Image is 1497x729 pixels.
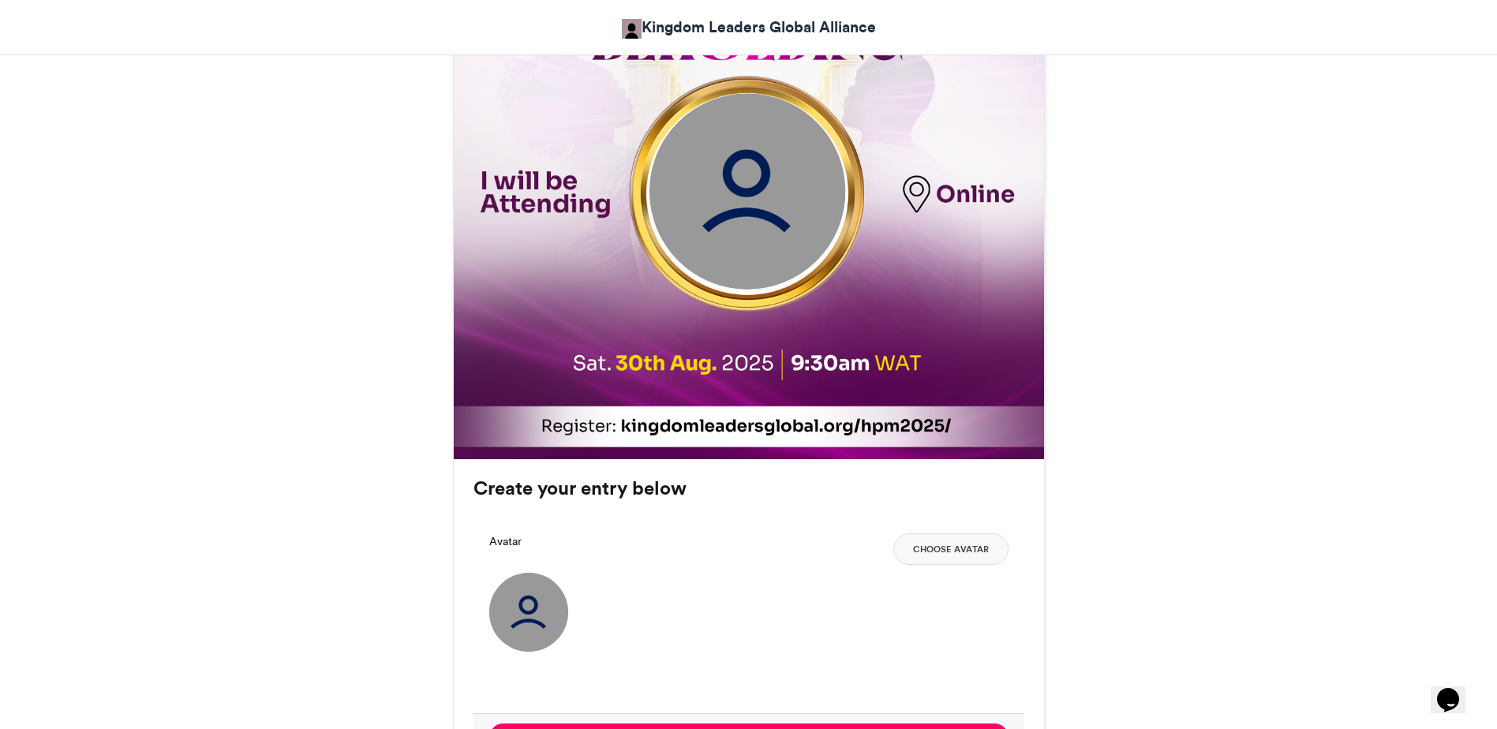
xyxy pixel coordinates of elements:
[1431,666,1481,713] iframe: chat widget
[622,19,642,39] img: Kingdom Leaders Global Alliance
[893,533,1009,565] button: Choose Avatar
[473,479,1024,498] h3: Create your entry below
[489,533,522,550] label: Avatar
[622,16,876,39] a: Kingdom Leaders Global Alliance
[649,94,845,290] img: user_circle.png
[489,573,568,652] img: user_circle.png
